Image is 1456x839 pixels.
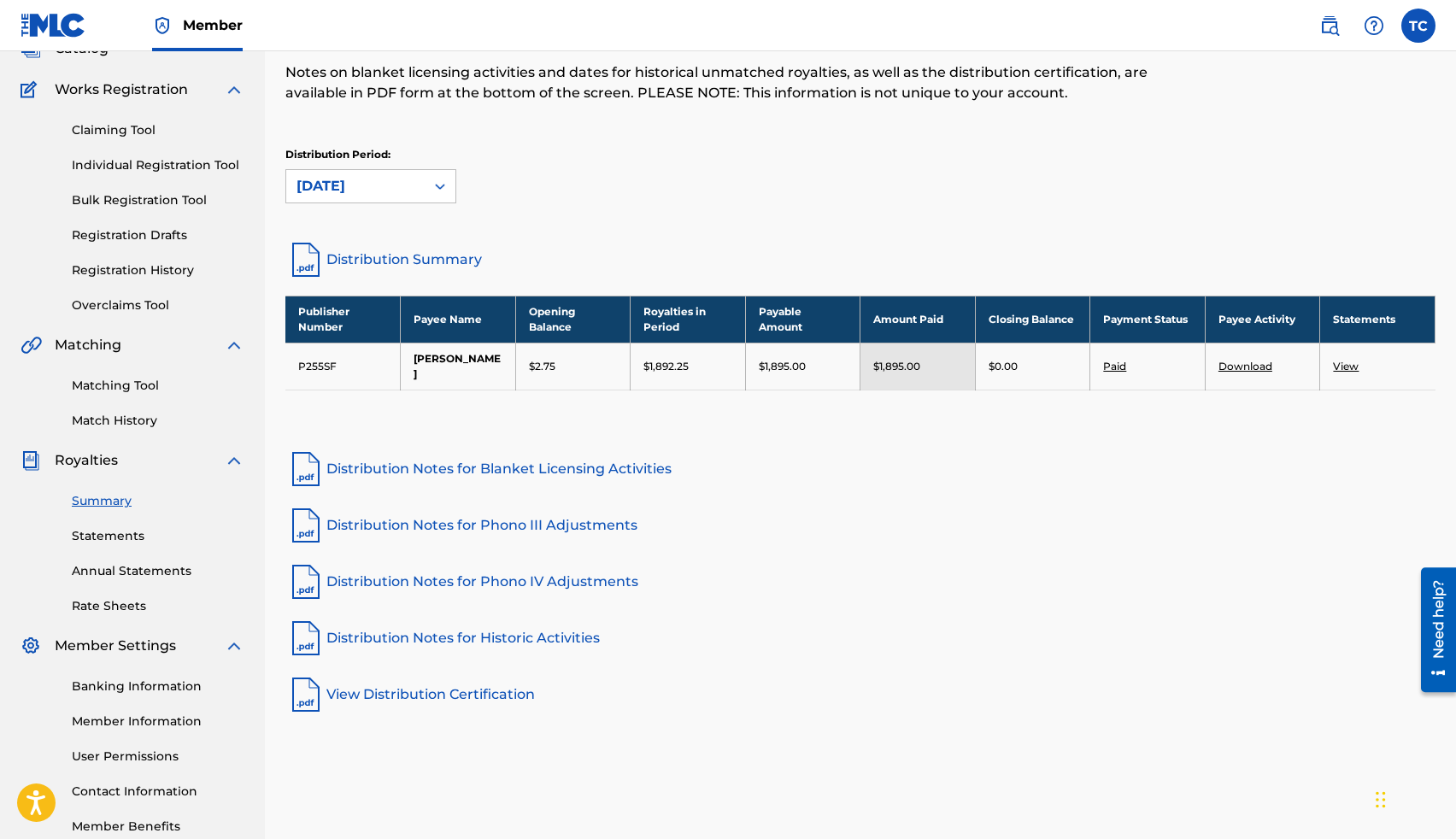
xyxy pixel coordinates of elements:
p: Distribution Period: [285,147,456,162]
a: Annual Statements [72,562,244,580]
a: Registration Drafts [72,226,244,244]
a: Distribution Notes for Phono IV Adjustments [285,561,1435,602]
img: Member Settings [21,636,41,656]
a: Overclaims Tool [72,296,244,314]
p: $0.00 [989,359,1018,374]
a: CatalogCatalog [21,38,109,59]
a: Registration History [72,261,244,279]
td: P255SF [285,343,401,390]
span: Member Settings [55,636,176,656]
a: Matching Tool [72,377,244,395]
th: Closing Balance [975,296,1090,343]
th: Royalties in Period [631,296,746,343]
img: Works Registration [21,79,43,100]
img: distribution-summary-pdf [285,239,326,280]
img: pdf [285,505,326,546]
span: Royalties [55,450,118,471]
span: Matching [55,335,121,355]
span: Member [183,15,243,35]
a: Banking Information [72,678,244,695]
th: Opening Balance [515,296,631,343]
th: Payee Name [401,296,516,343]
a: View [1333,360,1359,373]
th: Amount Paid [860,296,976,343]
img: MLC Logo [21,13,86,38]
a: Rate Sheets [72,597,244,615]
div: User Menu [1401,9,1435,43]
img: expand [224,79,244,100]
a: Distribution Summary [285,239,1435,280]
p: $2.75 [529,359,555,374]
a: Bulk Registration Tool [72,191,244,209]
img: search [1319,15,1340,36]
img: Top Rightsholder [152,15,173,36]
a: Paid [1103,360,1126,373]
a: Distribution Notes for Blanket Licensing Activities [285,449,1435,490]
th: Statements [1320,296,1435,343]
div: [DATE] [296,176,414,197]
a: User Permissions [72,748,244,766]
a: Individual Registration Tool [72,156,244,174]
p: $1,895.00 [759,359,806,374]
a: Match History [72,412,244,430]
a: Summary [72,492,244,510]
th: Payment Status [1090,296,1206,343]
span: Works Registration [55,79,188,100]
p: Notes on blanket licensing activities and dates for historical unmatched royalties, as well as th... [285,62,1171,103]
a: Distribution Notes for Phono III Adjustments [285,505,1435,546]
img: Matching [21,335,42,355]
img: expand [224,450,244,471]
div: Help [1357,9,1391,43]
a: Download [1218,360,1272,373]
th: Payable Amount [745,296,860,343]
th: Payee Activity [1205,296,1320,343]
p: $1,892.25 [643,359,689,374]
img: pdf [285,561,326,602]
th: Publisher Number [285,296,401,343]
img: pdf [285,618,326,659]
img: help [1364,15,1384,36]
p: $1,895.00 [873,359,920,374]
iframe: Chat Widget [1371,757,1456,839]
a: Public Search [1312,9,1347,43]
a: Statements [72,527,244,545]
img: expand [224,636,244,656]
iframe: Resource Center [1408,560,1456,698]
img: pdf [285,449,326,490]
a: Distribution Notes for Historic Activities [285,618,1435,659]
a: View Distribution Certification [285,674,1435,715]
a: Contact Information [72,783,244,801]
img: Royalties [21,450,41,471]
td: [PERSON_NAME] [401,343,516,390]
img: pdf [285,674,326,715]
div: Drag [1376,774,1386,825]
a: Claiming Tool [72,121,244,139]
img: expand [224,335,244,355]
a: Member Benefits [72,818,244,836]
a: Member Information [72,713,244,730]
